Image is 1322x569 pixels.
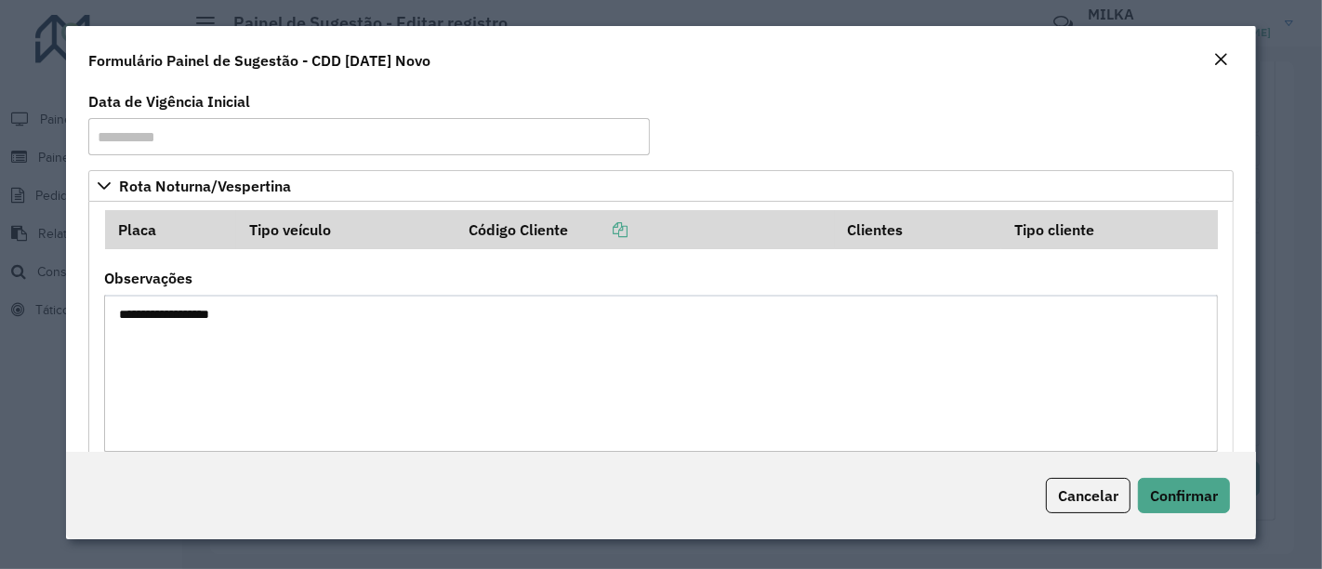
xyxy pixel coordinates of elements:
[1058,486,1118,505] span: Cancelar
[105,210,236,249] th: Placa
[119,179,291,193] span: Rota Noturna/Vespertina
[835,210,1001,249] th: Clientes
[88,202,1234,477] div: Rota Noturna/Vespertina
[1213,52,1228,67] em: Fechar
[1208,48,1234,73] button: Close
[1138,478,1230,513] button: Confirmar
[88,49,430,72] h4: Formulário Painel de Sugestão - CDD [DATE] Novo
[1150,486,1218,505] span: Confirmar
[1046,478,1130,513] button: Cancelar
[104,267,192,289] label: Observações
[88,170,1234,202] a: Rota Noturna/Vespertina
[456,210,835,249] th: Código Cliente
[568,220,628,239] a: Copiar
[88,90,250,112] label: Data de Vigência Inicial
[1001,210,1218,249] th: Tipo cliente
[236,210,456,249] th: Tipo veículo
